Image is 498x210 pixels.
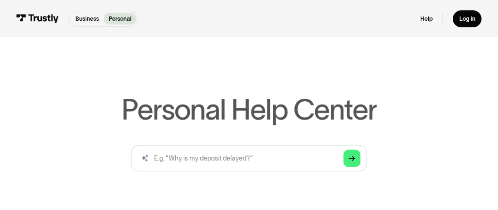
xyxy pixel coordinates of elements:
a: Business [71,13,104,24]
div: Log in [459,15,475,23]
input: search [131,145,367,171]
p: Business [75,15,99,23]
p: Personal [109,15,131,23]
form: Search [131,145,367,171]
h1: Personal Help Center [122,96,377,124]
a: Personal [104,13,136,24]
a: Help [420,15,433,23]
img: Trustly Logo [16,14,59,23]
a: Log in [453,10,482,27]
